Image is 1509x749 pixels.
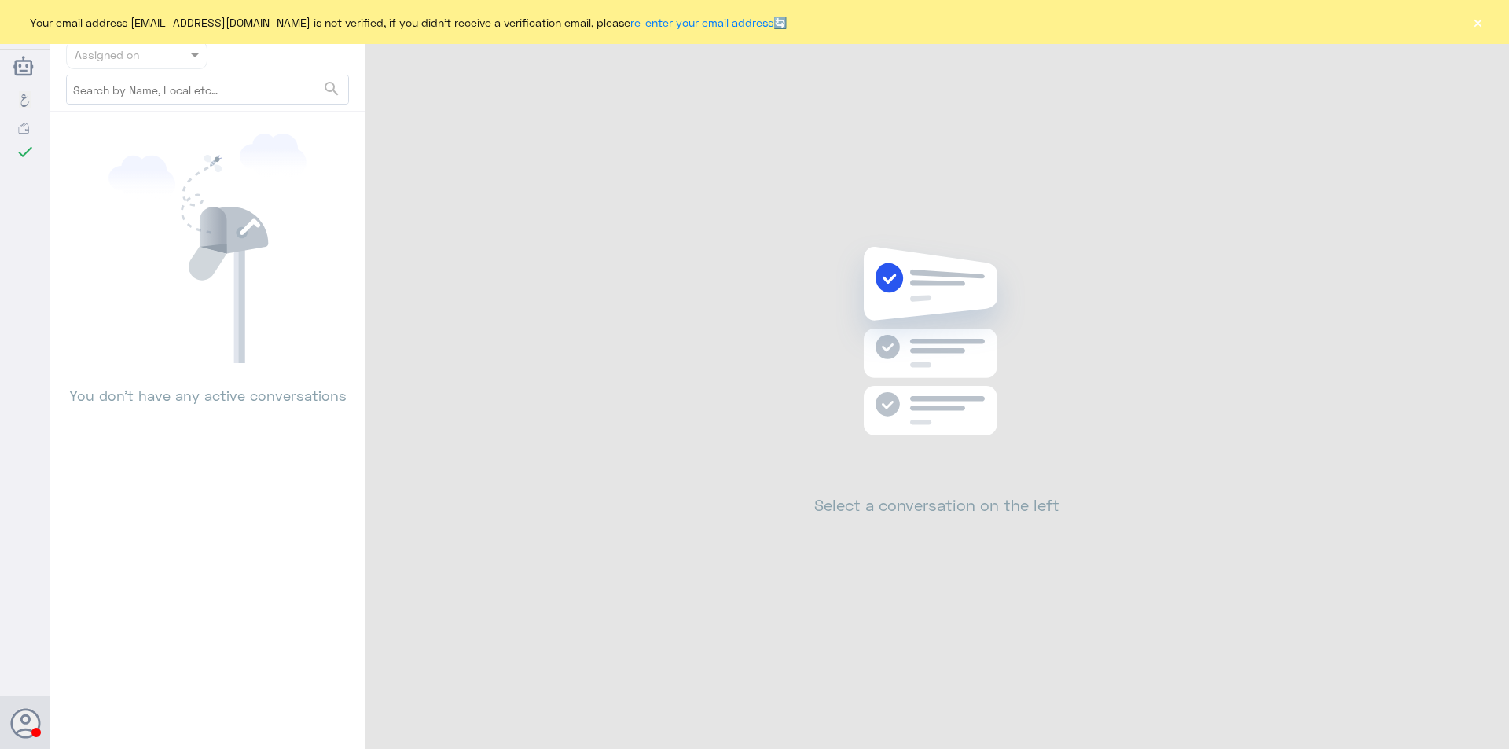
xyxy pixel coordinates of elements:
[630,16,773,29] a: re-enter your email address
[30,14,787,31] span: Your email address [EMAIL_ADDRESS][DOMAIN_NAME] is not verified, if you didn't receive a verifica...
[67,75,348,104] input: Search by Name, Local etc…
[16,142,35,161] i: check
[814,495,1059,514] h2: Select a conversation on the left
[1470,14,1485,30] button: ×
[66,363,349,406] p: You don’t have any active conversations
[10,708,40,738] button: Avatar
[322,76,341,102] button: search
[322,79,341,98] span: search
